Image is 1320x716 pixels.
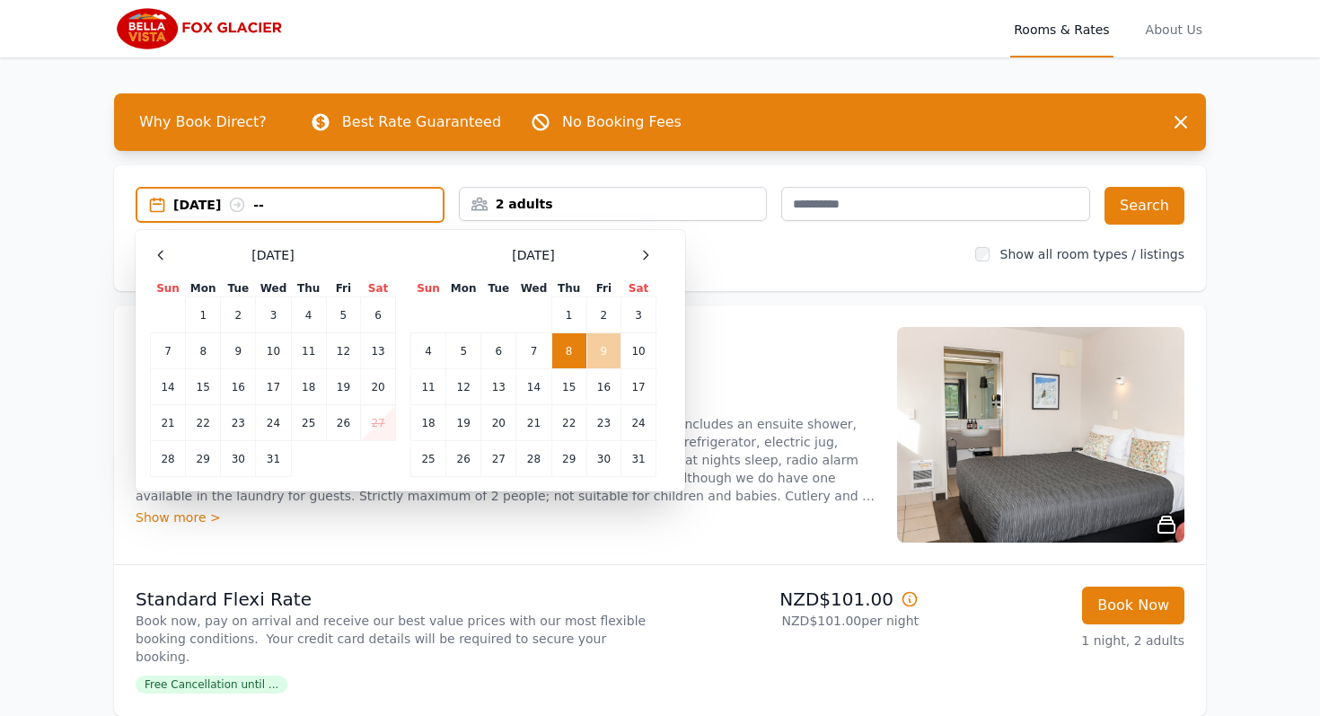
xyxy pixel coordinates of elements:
[326,297,360,333] td: 5
[621,297,656,333] td: 3
[221,297,256,333] td: 2
[125,104,281,140] span: Why Book Direct?
[481,369,516,405] td: 13
[621,333,656,369] td: 10
[256,441,291,477] td: 31
[481,280,516,297] th: Tue
[151,405,186,441] td: 21
[512,246,554,264] span: [DATE]
[586,280,620,297] th: Fri
[481,405,516,441] td: 20
[551,297,586,333] td: 1
[221,441,256,477] td: 30
[551,280,586,297] th: Thu
[551,369,586,405] td: 15
[361,280,396,297] th: Sat
[667,587,919,612] p: NZD$101.00
[221,333,256,369] td: 9
[186,369,221,405] td: 15
[516,369,551,405] td: 14
[136,508,876,526] div: Show more >
[446,369,481,405] td: 12
[151,441,186,477] td: 28
[186,280,221,297] th: Mon
[586,369,620,405] td: 16
[1082,587,1184,624] button: Book Now
[551,333,586,369] td: 8
[326,405,360,441] td: 26
[251,246,294,264] span: [DATE]
[1000,247,1184,261] label: Show all room types / listings
[667,612,919,630] p: NZD$101.00 per night
[186,441,221,477] td: 29
[151,333,186,369] td: 7
[516,280,551,297] th: Wed
[551,405,586,441] td: 22
[342,111,501,133] p: Best Rate Guaranteed
[151,280,186,297] th: Sun
[256,333,291,369] td: 10
[256,297,291,333] td: 3
[411,405,446,441] td: 18
[291,369,326,405] td: 18
[186,333,221,369] td: 8
[516,333,551,369] td: 7
[136,587,653,612] p: Standard Flexi Rate
[186,297,221,333] td: 1
[136,676,287,694] span: Free Cancellation until ...
[411,280,446,297] th: Sun
[481,441,516,477] td: 27
[516,441,551,477] td: 28
[256,280,291,297] th: Wed
[326,280,360,297] th: Fri
[586,405,620,441] td: 23
[221,405,256,441] td: 23
[621,280,656,297] th: Sat
[221,369,256,405] td: 16
[621,369,656,405] td: 17
[361,297,396,333] td: 6
[621,441,656,477] td: 31
[1104,187,1184,225] button: Search
[291,280,326,297] th: Thu
[411,333,446,369] td: 4
[586,333,620,369] td: 9
[481,333,516,369] td: 6
[446,405,481,441] td: 19
[411,369,446,405] td: 11
[221,280,256,297] th: Tue
[446,280,481,297] th: Mon
[361,405,396,441] td: 27
[256,405,291,441] td: 24
[151,369,186,405] td: 14
[361,369,396,405] td: 20
[291,297,326,333] td: 4
[173,196,443,214] div: [DATE] --
[586,297,620,333] td: 2
[551,441,586,477] td: 29
[460,195,767,213] div: 2 adults
[933,632,1184,650] p: 1 night, 2 adults
[326,333,360,369] td: 12
[186,405,221,441] td: 22
[446,441,481,477] td: 26
[562,111,682,133] p: No Booking Fees
[291,405,326,441] td: 25
[516,405,551,441] td: 21
[114,7,287,50] img: Bella Vista Fox Glacier
[256,369,291,405] td: 17
[586,441,620,477] td: 30
[411,441,446,477] td: 25
[446,333,481,369] td: 5
[136,612,653,666] p: Book now, pay on arrival and receive our best value prices with our most flexible booking conditi...
[621,405,656,441] td: 24
[326,369,360,405] td: 19
[361,333,396,369] td: 13
[291,333,326,369] td: 11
